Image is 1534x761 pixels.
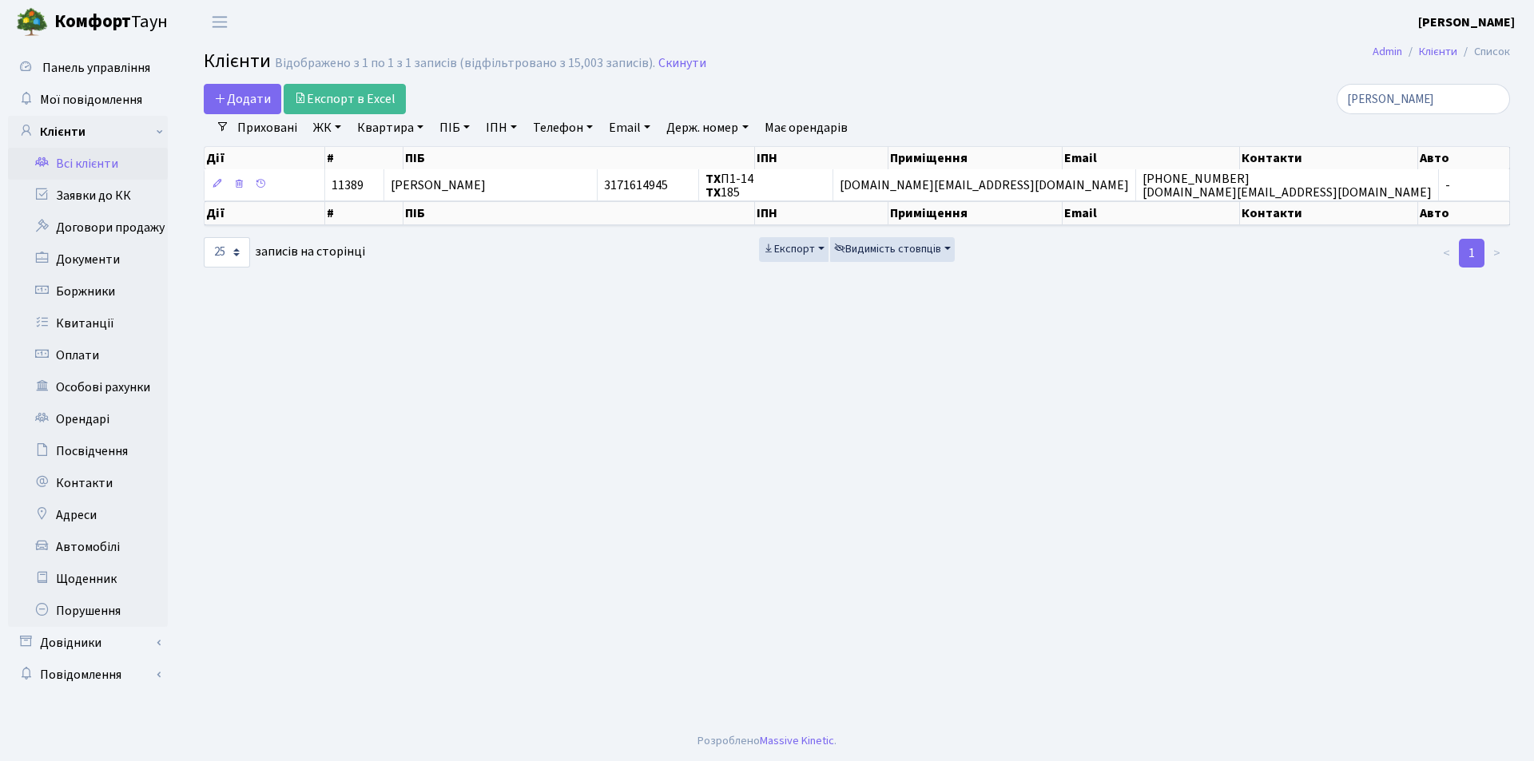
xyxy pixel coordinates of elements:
a: Повідомлення [8,659,168,691]
span: Таун [54,9,168,36]
th: ІПН [755,201,888,225]
a: Клієнти [8,116,168,148]
th: Авто [1418,147,1510,169]
span: Додати [214,90,271,108]
th: Дії [205,147,325,169]
a: 1 [1459,239,1484,268]
nav: breadcrumb [1349,35,1534,69]
a: ЖК [307,114,348,141]
li: Список [1457,43,1510,61]
a: Квитанції [8,307,168,339]
a: Всі клієнти [8,148,168,180]
span: Панель управління [42,59,150,77]
span: [PERSON_NAME] [391,176,486,194]
a: Massive Kinetic [760,732,834,749]
div: Відображено з 1 по 1 з 1 записів (відфільтровано з 15,003 записів). [275,56,655,71]
a: Автомобілі [8,531,168,563]
a: Email [602,114,657,141]
label: записів на сторінці [204,237,365,268]
th: Приміщення [888,147,1063,169]
a: ІПН [479,114,523,141]
a: Заявки до КК [8,180,168,212]
th: Email [1063,201,1240,225]
th: Авто [1418,201,1510,225]
span: Мої повідомлення [40,91,142,109]
span: Клієнти [204,47,271,75]
img: logo.png [16,6,48,38]
a: Додати [204,84,281,114]
th: Контакти [1240,147,1417,169]
span: Експорт [763,241,815,257]
a: Телефон [527,114,599,141]
th: Контакти [1240,201,1417,225]
a: Адреси [8,499,168,531]
a: Держ. номер [660,114,754,141]
b: ТХ [705,170,721,188]
span: 3171614945 [604,176,668,194]
a: [PERSON_NAME] [1418,13,1515,32]
a: Контакти [8,467,168,499]
b: [PERSON_NAME] [1418,14,1515,31]
a: Має орендарів [758,114,854,141]
b: Комфорт [54,9,131,34]
span: П1-14 185 [705,170,753,201]
a: Орендарі [8,403,168,435]
select: записів на сторінці [204,237,250,268]
b: ТХ [705,184,721,201]
span: [PHONE_NUMBER] [DOMAIN_NAME][EMAIL_ADDRESS][DOMAIN_NAME] [1143,170,1432,201]
span: 11389 [332,176,364,194]
th: ПІБ [403,147,756,169]
a: Приховані [231,114,304,141]
a: Мої повідомлення [8,84,168,116]
a: Клієнти [1419,43,1457,60]
a: Щоденник [8,563,168,595]
button: Переключити навігацію [200,9,240,35]
span: Видимість стовпців [834,241,941,257]
a: Посвідчення [8,435,168,467]
th: # [325,147,403,169]
a: Особові рахунки [8,371,168,403]
th: Приміщення [888,201,1063,225]
th: ІПН [755,147,888,169]
a: Документи [8,244,168,275]
a: Скинути [658,56,706,71]
button: Видимість стовпців [830,237,955,262]
a: Панель управління [8,52,168,84]
a: Довідники [8,627,168,659]
a: Квартира [351,114,430,141]
th: # [325,201,403,225]
a: ПІБ [433,114,476,141]
a: Admin [1373,43,1402,60]
input: Пошук... [1337,84,1510,114]
th: ПІБ [403,201,756,225]
a: Боржники [8,275,168,307]
th: Дії [205,201,325,225]
a: Договори продажу [8,212,168,244]
th: Email [1063,147,1240,169]
span: - [1445,176,1450,194]
span: [DOMAIN_NAME][EMAIL_ADDRESS][DOMAIN_NAME] [840,176,1129,194]
a: Оплати [8,339,168,371]
a: Порушення [8,595,168,627]
button: Експорт [759,237,829,262]
a: Експорт в Excel [284,84,406,114]
div: Розроблено . [697,732,837,750]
